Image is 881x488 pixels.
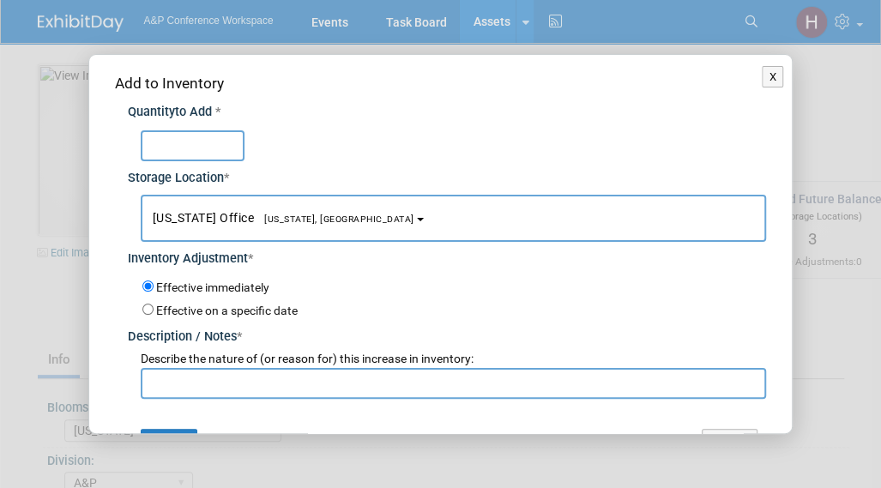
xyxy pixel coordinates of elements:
span: [US_STATE], [GEOGRAPHIC_DATA] [254,214,414,225]
span: Describe the nature of (or reason for) this increase in inventory: [141,352,474,365]
div: Description / Notes [128,320,767,346]
label: Effective immediately [156,280,269,297]
button: X [762,66,783,88]
button: [US_STATE] Office[US_STATE], [GEOGRAPHIC_DATA] [141,195,767,242]
div: Quantity [128,104,767,122]
span: [US_STATE] Office [153,211,414,225]
button: Cancel [702,429,757,456]
span: Add to Inventory [115,75,224,92]
span: to Add [175,105,212,119]
button: Submit [141,429,197,456]
div: Inventory Adjustment [128,242,767,268]
label: Effective on a specific date [156,304,298,317]
div: Storage Location [128,161,767,188]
